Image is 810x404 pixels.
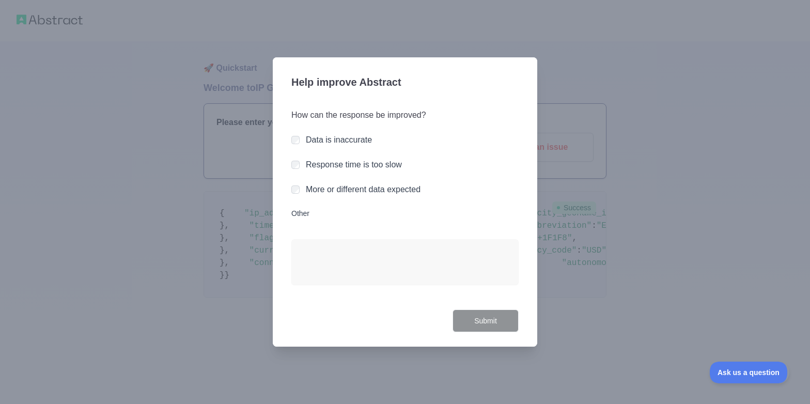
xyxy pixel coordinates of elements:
label: Data is inaccurate [306,135,372,144]
label: Other [291,208,519,219]
iframe: Toggle Customer Support [710,362,789,383]
button: Submit [453,309,519,333]
label: Response time is too slow [306,160,402,169]
label: More or different data expected [306,185,420,194]
h3: Help improve Abstract [291,70,519,97]
h3: How can the response be improved? [291,109,519,121]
